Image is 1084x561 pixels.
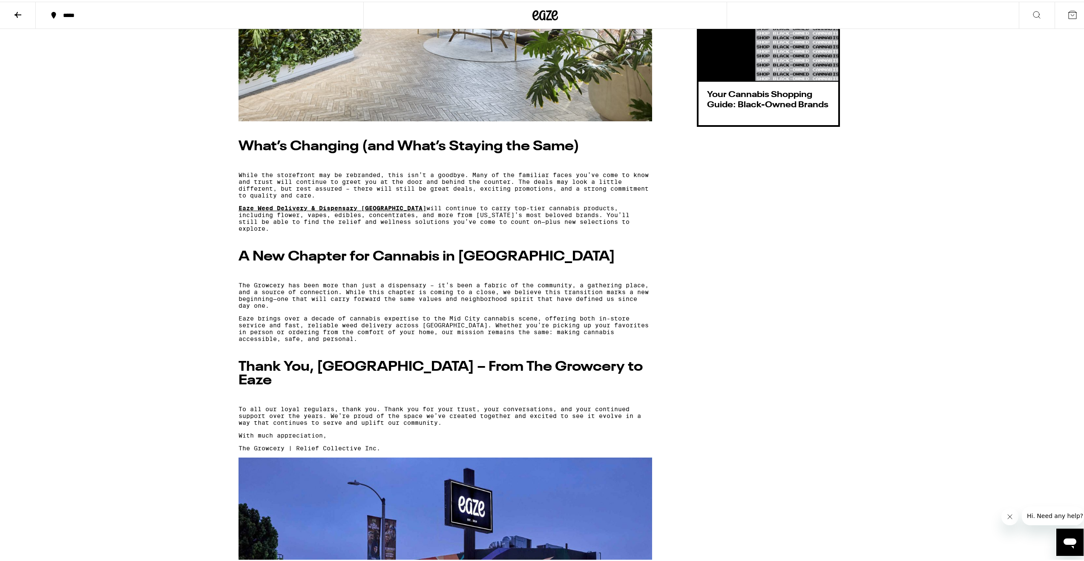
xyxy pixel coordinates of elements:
[239,358,652,386] h4: Thank You, [GEOGRAPHIC_DATA] – From The Growcery to Eaze
[239,443,652,450] p: The Growcery | Relief Collective Inc.
[239,138,652,152] h4: What’s Changing (and What’s Staying the Same)
[239,203,426,210] a: Eaze Weed Delivery & Dispensary [GEOGRAPHIC_DATA]
[1056,527,1084,554] iframe: Button to launch messaging window
[707,89,830,109] h3: Your Cannabis Shopping Guide: Black-Owned Brands
[1001,507,1018,524] iframe: Close message
[239,203,652,230] p: will continue to carry top-tier cannabis products, including flower, vapes, edibles, concentrates...
[239,170,652,197] p: While the storefront may be rebranded, this isn’t a goodbye. Many of the familiar faces you’ve co...
[239,313,652,341] p: Eaze brings over a decade of cannabis expertise to the Mid City cannabis scene, offering both in-...
[239,404,652,424] p: To all our loyal regulars, thank you. Thank you for your trust, your conversations, and your cont...
[1022,505,1084,524] iframe: Message from company
[239,430,652,437] p: With much appreciation,
[239,248,652,262] h4: A New Chapter for Cannabis in [GEOGRAPHIC_DATA]
[239,280,652,307] p: The Growcery has been more than just a dispensary – it’s been a fabric of the community, a gather...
